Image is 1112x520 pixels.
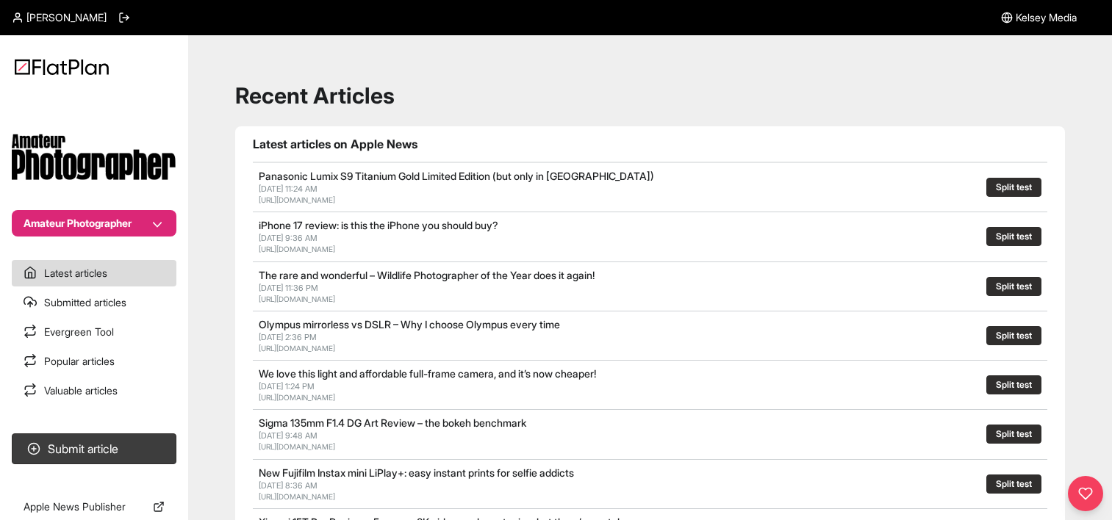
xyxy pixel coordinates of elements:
a: Evergreen Tool [12,319,176,345]
a: Apple News Publisher [12,494,176,520]
button: Split test [986,425,1041,444]
span: [DATE] 9:48 AM [259,430,318,441]
button: Split test [986,227,1041,246]
button: Split test [986,178,1041,197]
button: Split test [986,277,1041,296]
span: [DATE] 8:36 AM [259,480,318,491]
a: Latest articles [12,260,176,286]
a: Panasonic Lumix S9 Titanium Gold Limited Edition (but only in [GEOGRAPHIC_DATA]) [259,170,654,182]
a: [URL][DOMAIN_NAME] [259,295,335,303]
a: [URL][DOMAIN_NAME] [259,344,335,353]
a: Sigma 135mm F1.4 DG Art Review – the bokeh benchmark [259,416,526,429]
button: Submit article [12,433,176,464]
span: [DATE] 11:24 AM [259,184,318,194]
a: Popular articles [12,348,176,375]
a: [URL][DOMAIN_NAME] [259,245,335,253]
a: Olympus mirrorless vs DSLR – Why I choose Olympus every time [259,318,560,331]
a: iPhone 17 review: is this the iPhone you should buy? [259,219,498,231]
a: [URL][DOMAIN_NAME] [259,492,335,501]
img: Publication Logo [12,134,176,181]
span: [PERSON_NAME] [26,10,107,25]
a: [PERSON_NAME] [12,10,107,25]
a: [URL][DOMAIN_NAME] [259,442,335,451]
span: [DATE] 9:36 AM [259,233,318,243]
span: [DATE] 1:24 PM [259,381,315,391]
h1: Recent Articles [235,82,1065,109]
span: Kelsey Media [1016,10,1077,25]
a: Submitted articles [12,289,176,316]
img: Logo [15,59,109,75]
a: We love this light and affordable full-frame camera, and it’s now cheaper! [259,367,596,380]
button: Split test [986,474,1041,494]
a: [URL][DOMAIN_NAME] [259,195,335,204]
span: [DATE] 11:36 PM [259,283,318,293]
a: New Fujifilm Instax mini LiPlay+: easy instant prints for selfie addicts [259,466,574,479]
a: [URL][DOMAIN_NAME] [259,393,335,402]
button: Split test [986,326,1041,345]
h1: Latest articles on Apple News [253,135,1047,153]
button: Split test [986,375,1041,394]
a: The rare and wonderful – Wildlife Photographer of the Year does it again! [259,269,595,281]
a: Valuable articles [12,378,176,404]
span: [DATE] 2:36 PM [259,332,317,342]
button: Amateur Photographer [12,210,176,236]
